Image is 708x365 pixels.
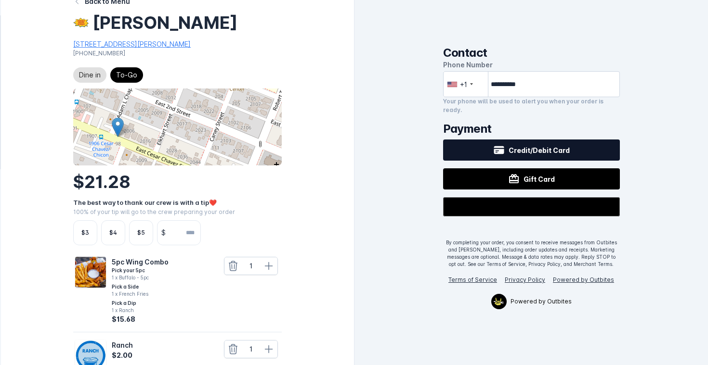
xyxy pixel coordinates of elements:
img: 8170d3b5-5c35-473b-97fc-ee8350fc1c6f.jpg [73,15,89,30]
div: 1 x Buffalo - 5pc [112,274,170,281]
div: Pick a Side [112,283,170,290]
div: [PHONE_NUMBER] [73,49,282,58]
div: 1 x Ranch [112,307,170,314]
div: +1 [460,79,467,89]
div: [PERSON_NAME] [92,14,237,31]
a: Privacy Policy [505,276,545,283]
div: Pick your 5pc [112,267,170,274]
div: [STREET_ADDRESS][PERSON_NAME] [73,39,282,49]
h2: Payment [443,122,620,136]
h2: Contact [443,46,620,60]
div: $2.00 [112,350,135,360]
button: Buy with GPay [443,197,620,216]
div: Ranch [112,340,135,350]
div: Pick a Dip [112,300,170,307]
img: Catalog Item [75,257,106,288]
span: ❤️ [209,199,217,206]
div: 5pc Wing Combo [112,257,170,267]
span: $ [157,227,170,238]
span: To-Go [116,69,137,81]
span: $21.28 [73,171,131,192]
span: Credit/Debit Card [509,145,570,155]
div: $5 [137,228,145,237]
div: Your phone will be used to alert you when your order is ready. [443,97,620,114]
span: Dine in [79,69,101,81]
span: Gift Card [524,174,555,184]
div: The best way to thank our crew is with a tip [73,198,282,208]
div: 1 [242,344,260,354]
div: $3 [81,228,89,237]
div: $15.68 [112,314,170,324]
div: $4 [109,228,117,237]
img: Marker [112,117,124,137]
a: OutbitesPowered by Outbites [485,292,577,311]
a: Powered by Outbites [553,276,614,283]
button: Credit/Debit Card [443,139,620,161]
div: 1 x French Fries [112,290,170,298]
span: Powered by Outbites [511,297,572,306]
div: 100% of your tip will go to the crew preparing your order [73,208,282,216]
a: Terms of Service [448,276,497,283]
button: Gift Card [443,168,620,189]
mat-chip-listbox: Fulfillment [73,65,143,85]
img: Outbites [494,298,504,305]
div: 1 [242,261,260,271]
div: By completing your order, you consent to receive messages from Outbites and [PERSON_NAME], includ... [443,239,620,268]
